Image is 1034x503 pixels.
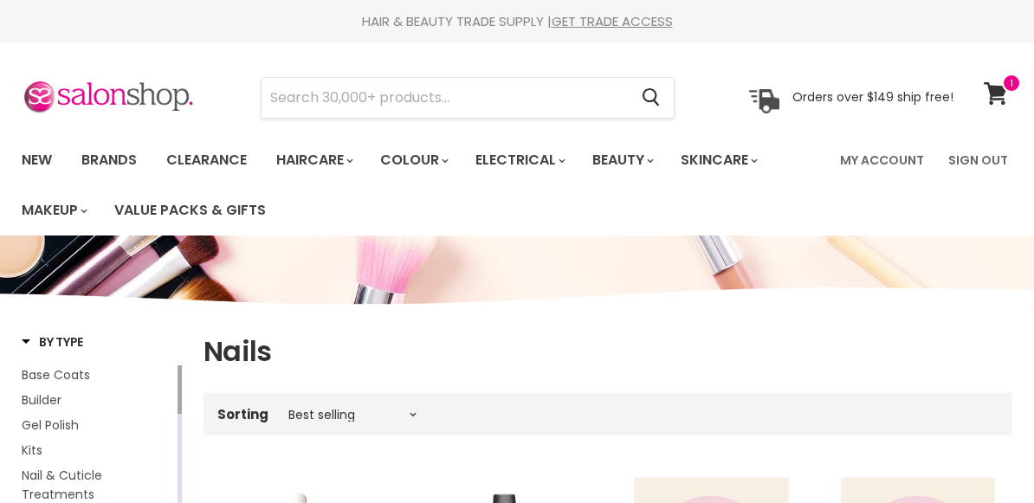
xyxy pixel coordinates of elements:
[22,442,42,459] span: Kits
[22,416,79,434] span: Gel Polish
[552,12,673,30] a: GET TRADE ACCESS
[101,192,279,229] a: Value Packs & Gifts
[579,142,664,178] a: Beauty
[22,366,90,384] span: Base Coats
[22,365,174,384] a: Base Coats
[668,142,768,178] a: Skincare
[153,142,260,178] a: Clearance
[262,78,628,118] input: Search
[628,78,674,118] button: Search
[22,467,102,503] span: Nail & Cuticle Treatments
[261,77,675,119] form: Product
[22,391,61,409] span: Builder
[792,89,953,105] p: Orders over $149 ship free!
[9,135,830,235] ul: Main menu
[22,416,174,435] a: Gel Polish
[68,142,150,178] a: Brands
[22,441,174,460] a: Kits
[217,407,268,422] label: Sorting
[938,142,1018,178] a: Sign Out
[22,333,83,351] h3: By Type
[9,142,65,178] a: New
[204,333,1012,370] h1: Nails
[9,192,98,229] a: Makeup
[367,142,459,178] a: Colour
[462,142,576,178] a: Electrical
[263,142,364,178] a: Haircare
[22,390,174,409] a: Builder
[830,142,934,178] a: My Account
